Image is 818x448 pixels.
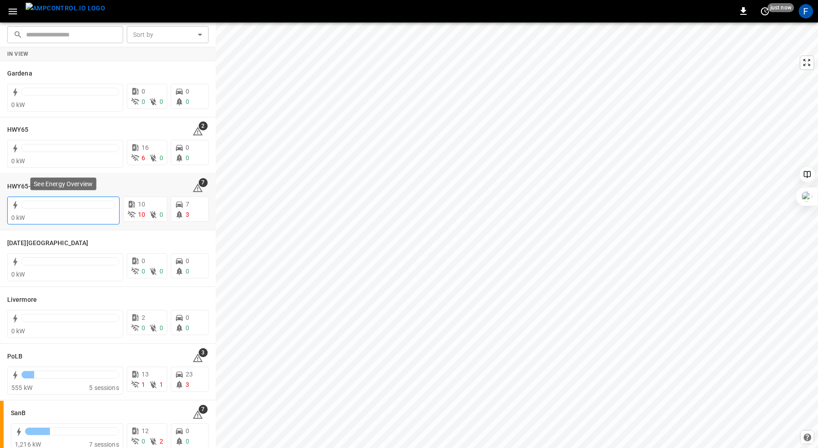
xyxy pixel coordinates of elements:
[89,384,119,391] span: 5 sessions
[186,154,189,161] span: 0
[142,268,145,275] span: 0
[758,4,772,18] button: set refresh interval
[216,22,818,448] canvas: Map
[142,381,145,388] span: 1
[160,268,163,275] span: 0
[160,98,163,105] span: 0
[11,214,25,221] span: 0 kW
[199,348,208,357] span: 3
[186,371,193,378] span: 23
[186,381,189,388] span: 3
[7,352,22,362] h6: PoLB
[768,3,794,12] span: just now
[142,314,145,321] span: 2
[142,88,145,95] span: 0
[186,201,189,208] span: 7
[142,438,145,445] span: 0
[142,371,149,378] span: 13
[7,295,37,305] h6: Livermore
[11,157,25,165] span: 0 kW
[142,144,149,151] span: 16
[7,51,29,57] strong: In View
[11,271,25,278] span: 0 kW
[799,4,813,18] div: profile-icon
[160,438,163,445] span: 2
[186,144,189,151] span: 0
[186,314,189,321] span: 0
[11,408,26,418] h6: SanB
[186,268,189,275] span: 0
[7,125,29,135] h6: HWY65
[7,69,32,79] h6: Gardena
[186,257,189,264] span: 0
[186,211,189,218] span: 3
[7,182,43,192] h6: HWY65-DER
[186,427,189,435] span: 0
[160,324,163,332] span: 0
[160,154,163,161] span: 0
[142,324,145,332] span: 0
[160,211,163,218] span: 0
[186,324,189,332] span: 0
[186,88,189,95] span: 0
[142,98,145,105] span: 0
[138,211,145,218] span: 10
[89,441,119,448] span: 7 sessions
[11,327,25,335] span: 0 kW
[142,427,149,435] span: 12
[199,121,208,130] span: 2
[142,257,145,264] span: 0
[34,179,93,188] p: See Energy Overview
[142,154,145,161] span: 6
[160,381,163,388] span: 1
[138,201,145,208] span: 10
[15,441,41,448] span: 1,216 kW
[186,438,189,445] span: 0
[7,238,88,248] h6: Karma Center
[11,384,32,391] span: 555 kW
[199,405,208,414] span: 7
[199,178,208,187] span: 7
[186,98,189,105] span: 0
[26,3,105,14] img: ampcontrol.io logo
[11,101,25,108] span: 0 kW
